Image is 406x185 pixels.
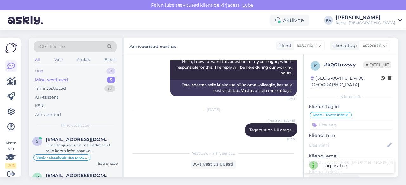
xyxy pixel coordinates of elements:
[362,42,382,49] span: Estonian
[309,142,386,149] input: Lisa nimi
[271,96,295,101] span: 23:31
[336,20,395,25] div: Rahva [DEMOGRAPHIC_DATA]
[336,15,402,25] a: [PERSON_NAME]Rahva [DEMOGRAPHIC_DATA]
[46,173,112,178] span: mihkel.sepp@hotmail.com
[240,2,255,8] span: Luba
[98,161,118,166] div: [DATE] 12:00
[35,112,61,118] div: Arhiveeritud
[309,103,393,110] p: Kliendi tag'id
[324,61,363,69] div: # k00tuwwy
[249,127,292,132] span: Tegemist on I-II osaga.
[130,107,297,113] div: [DATE]
[39,43,65,50] span: Otsi kliente
[324,16,333,25] div: KV
[36,139,38,144] span: s
[36,156,87,159] span: Veeb - sisselogimise probleem
[323,163,347,169] div: Tag lisatud
[309,153,393,159] p: Kliendi email
[35,68,43,74] div: Uus
[170,80,297,96] div: Tere, edastan selle küsimuse nüüd oma kolleegile, kes selle eest vastutab. Vastus on siin meie tö...
[106,68,115,74] div: 0
[76,56,91,64] div: Socials
[314,63,317,68] span: k
[191,160,236,169] div: Ava vestlus uuesti
[35,85,66,92] div: Tiimi vestlused
[363,61,391,68] span: Offline
[309,132,393,139] p: Kliendi nimi
[276,42,291,49] div: Klient
[107,77,115,83] div: 5
[46,142,118,154] div: Tere! Kahjuks ei ole ma hetkel veel selle kohta infot saanud. [PERSON_NAME] [PERSON_NAME] teada.
[270,15,309,26] div: Aktiivne
[103,56,117,64] div: Email
[34,56,41,64] div: All
[268,118,295,123] span: [PERSON_NAME]
[35,77,68,83] div: Minu vestlused
[176,59,293,75] span: Hello, I now forward this question to my colleague, who is responsible for this. The reply will b...
[36,175,39,180] span: m
[192,151,235,156] span: Vestlus on arhiveeritud
[61,123,89,128] span: Minu vestlused
[5,140,16,169] div: Vaata siia
[104,85,115,92] div: 37
[129,41,176,50] label: Arhiveeritud vestlus
[35,94,58,101] div: AI Assistent
[297,42,316,49] span: Estonian
[271,137,295,142] span: 12:00
[46,137,112,142] span: siisuke@gmail.com
[311,75,381,88] div: [GEOGRAPHIC_DATA], [GEOGRAPHIC_DATA]
[313,113,344,117] span: Veeb - Toote info
[330,42,357,49] div: Klienditugi
[336,15,395,20] div: [PERSON_NAME]
[309,94,393,100] div: Kliendi info
[309,120,393,130] input: Lisa tag
[5,163,16,169] div: 2 / 3
[35,103,44,109] div: Kõik
[53,56,64,64] div: Web
[5,43,17,53] img: Askly Logo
